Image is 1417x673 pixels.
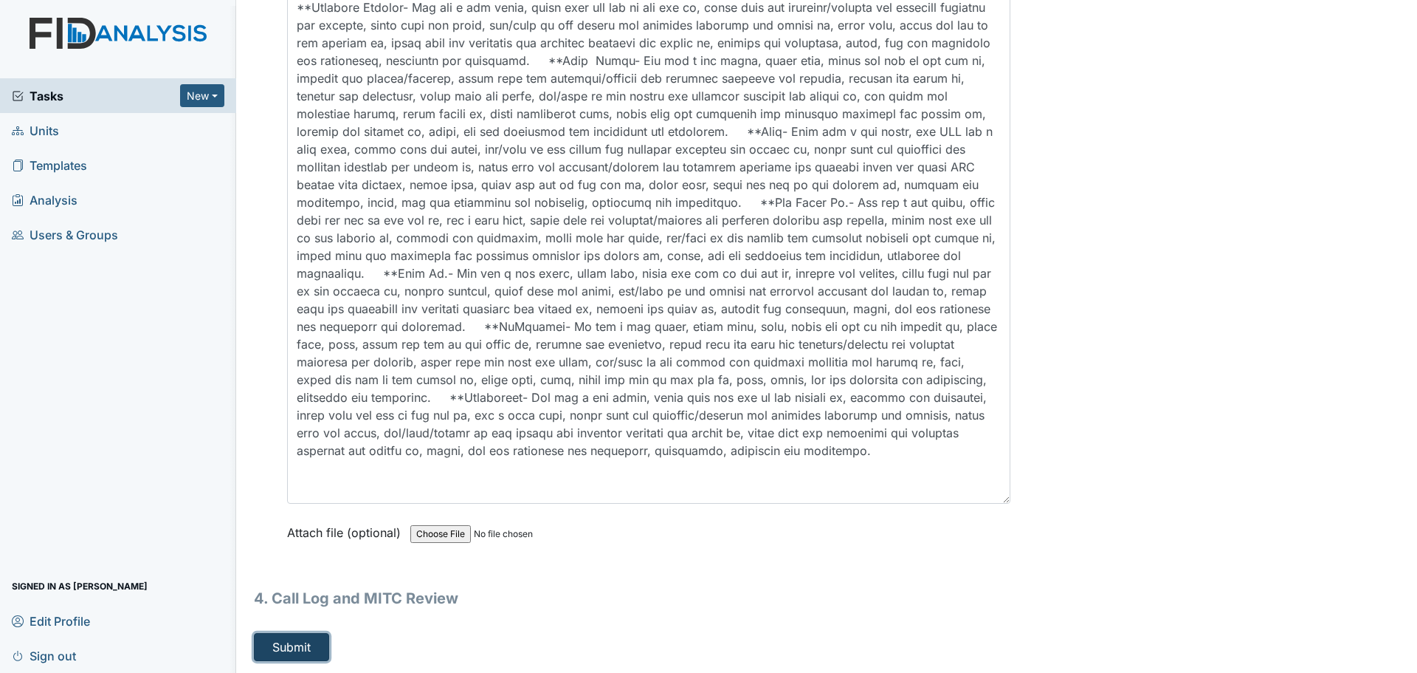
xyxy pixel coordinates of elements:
[254,633,329,661] button: Submit
[287,516,407,542] label: Attach file (optional)
[12,87,180,105] a: Tasks
[180,84,224,107] button: New
[12,609,90,632] span: Edit Profile
[12,188,77,211] span: Analysis
[12,119,59,142] span: Units
[12,223,118,246] span: Users & Groups
[254,587,1010,609] h1: 4. Call Log and MITC Review
[12,154,87,177] span: Templates
[12,644,76,667] span: Sign out
[12,575,148,598] span: Signed in as [PERSON_NAME]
